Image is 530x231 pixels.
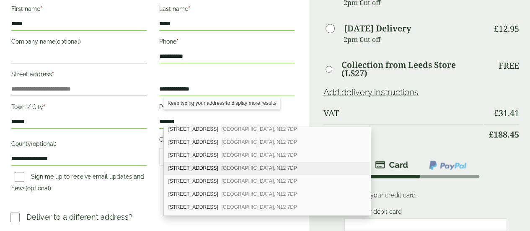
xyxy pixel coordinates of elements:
[323,87,419,97] a: Add delivery instructions
[164,123,370,136] div: 55 Holden Road
[159,101,295,115] label: Postcode
[164,188,370,201] div: Flat 21, Woodside Grange, 77 Holden Road
[344,208,405,218] label: Credit or debit card
[11,36,147,50] label: Company name
[52,71,54,78] abbr: required
[221,178,297,184] span: [GEOGRAPHIC_DATA], N12 7DP
[55,38,81,45] span: (optional)
[31,140,57,147] span: (optional)
[159,148,295,166] span: Country/Region
[164,214,370,227] div: Flat 23, Woodside Grange, 77 Holden Road
[221,191,297,197] span: [GEOGRAPHIC_DATA], N12 7DP
[323,124,483,145] th: Total
[163,97,280,109] div: Keep typing your address to display more results
[221,204,297,210] span: [GEOGRAPHIC_DATA], N12 7DP
[347,221,505,228] iframe: Secure card payment input frame
[221,126,297,132] span: [GEOGRAPHIC_DATA], N12 7DP
[375,160,408,170] img: stripe.png
[11,138,147,152] label: County
[428,160,467,171] img: ppcp-gateway.png
[221,139,297,145] span: [GEOGRAPHIC_DATA], N12 7DP
[344,24,411,33] label: [DATE] Delivery
[11,68,147,83] label: Street address
[221,152,297,158] span: [GEOGRAPHIC_DATA], N12 7DP
[164,201,370,214] div: Flat 22, Woodside Grange, 77 Holden Road
[188,5,190,12] abbr: required
[341,61,483,78] label: Collection from Leeds Store (LS27)
[499,61,519,71] p: Free
[159,3,295,17] label: Last name
[489,129,494,140] span: £
[11,101,147,115] label: Town / City
[494,107,499,119] span: £
[344,191,507,200] p: Pay with your credit card.
[164,162,370,175] div: Flat 9, Woodside Grange, 77 Holden Road
[164,136,370,149] div: 57 Holden Road
[489,129,519,140] bdi: 188.45
[26,211,132,223] p: Deliver to a different address?
[164,175,370,188] div: Flat 20, Woodside Grange, 77 Holden Road
[221,165,297,171] span: [GEOGRAPHIC_DATA], N12 7DP
[494,23,499,34] span: £
[26,185,51,192] span: (optional)
[11,3,147,17] label: First name
[185,104,187,110] abbr: required
[176,38,178,45] abbr: required
[43,104,45,110] abbr: required
[494,23,519,34] bdi: 12.95
[344,33,483,46] p: 2pm Cut off
[164,149,370,162] div: Flat 3, Woodside Grange, 77 Holden Road
[323,103,483,123] th: VAT
[494,107,519,119] bdi: 31.41
[159,134,295,148] label: Country/Region
[159,36,295,50] label: Phone
[40,5,42,12] abbr: required
[15,172,24,182] input: Sign me up to receive email updates and news(optional)
[11,173,144,194] label: Sign me up to receive email updates and news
